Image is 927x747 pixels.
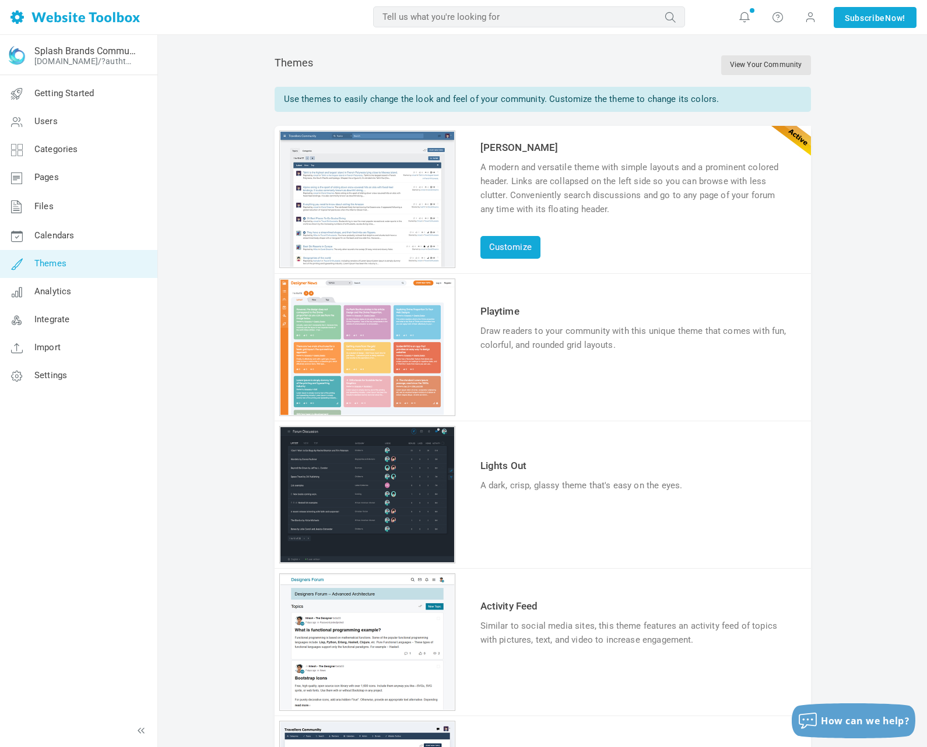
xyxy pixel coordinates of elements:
[480,324,791,352] div: Draw readers to your community with this unique theme that comes with fun, colorful, and rounded ...
[34,88,94,98] span: Getting Started
[34,370,67,380] span: Settings
[480,305,519,317] a: Playtime
[480,600,538,612] a: Activity Feed
[373,6,685,27] input: Tell us what you're looking for
[34,314,69,325] span: Integrate
[34,144,78,154] span: Categories
[34,57,136,66] a: [DOMAIN_NAME]/?authtoken=66f47b54ee3d896cb205b887d9ade79f&rememberMe=1
[280,132,454,267] img: angela_thumb.jpg
[280,575,454,710] img: activity_feed_thumb.jpg
[34,201,54,212] span: Files
[8,46,26,65] img: cropped-favicon_sb-192x192.png
[34,116,58,126] span: Users
[34,230,74,241] span: Calendars
[480,160,791,216] div: A modern and versatile theme with simple layouts and a prominent colored header. Links are collap...
[721,55,811,75] a: View Your Community
[480,619,791,647] div: Similar to social media sites, this theme features an activity feed of topics with pictures, text...
[280,702,454,712] a: Preview theme
[34,286,71,297] span: Analytics
[480,460,527,471] a: Lights Out
[34,45,136,57] a: Splash Brands Community - Custom Company Stores
[792,703,915,738] button: How can we help?
[280,427,454,562] img: lightsout_thumb.jpg
[885,12,905,24] span: Now!
[480,236,540,259] a: Customize
[480,478,791,492] div: A dark, crisp, glassy theme that's easy on the eyes.
[280,407,454,417] a: Preview theme
[34,258,66,269] span: Themes
[280,554,454,565] a: Preview theme
[821,714,910,727] span: How can we help?
[834,7,917,28] a: SubscribeNow!
[477,138,793,157] td: [PERSON_NAME]
[280,280,454,415] img: playtime_thumb.jpg
[280,259,454,269] a: Customize theme
[34,342,61,353] span: Import
[34,172,59,182] span: Pages
[275,55,811,75] div: Themes
[275,87,811,112] div: Use themes to easily change the look and feel of your community. Customize the theme to change it...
